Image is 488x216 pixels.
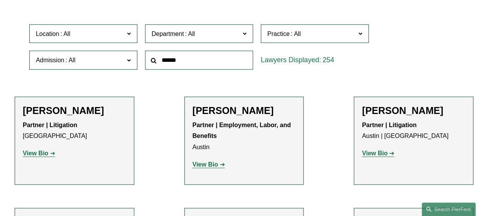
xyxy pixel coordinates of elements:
a: View Bio [192,161,225,168]
strong: Partner | Litigation [23,122,77,128]
h2: [PERSON_NAME] [23,105,126,116]
p: Austin | [GEOGRAPHIC_DATA] [362,120,465,142]
h2: [PERSON_NAME] [362,105,465,116]
span: Department [152,31,184,37]
span: Admission [36,57,64,63]
strong: View Bio [23,150,48,156]
p: Austin [192,120,296,153]
p: [GEOGRAPHIC_DATA] [23,120,126,142]
span: Practice [267,31,290,37]
span: Location [36,31,59,37]
a: View Bio [23,150,55,156]
strong: Partner | Employment, Labor, and Benefits [192,122,293,139]
a: Search this site [422,202,476,216]
a: View Bio [362,150,394,156]
strong: View Bio [192,161,218,168]
strong: View Bio [362,150,387,156]
span: 254 [323,56,334,64]
h2: [PERSON_NAME] [192,105,296,116]
strong: Partner | Litigation [362,122,416,128]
